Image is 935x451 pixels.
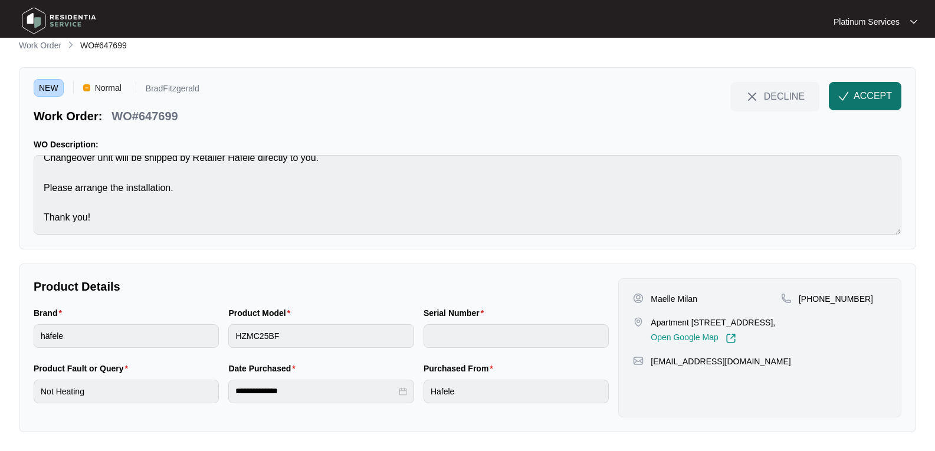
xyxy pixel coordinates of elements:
[424,380,609,403] input: Purchased From
[90,79,126,97] span: Normal
[34,79,64,97] span: NEW
[34,363,133,374] label: Product Fault or Query
[146,84,199,97] p: BradFitzgerald
[651,333,736,344] a: Open Google Map
[799,293,873,305] p: [PHONE_NUMBER]
[633,293,644,304] img: user-pin
[834,16,900,28] p: Platinum Services
[228,307,295,319] label: Product Model
[910,19,917,25] img: dropdown arrow
[651,317,775,328] p: Apartment [STREET_ADDRESS],
[34,139,901,150] p: WO Description:
[726,333,736,344] img: Link-External
[829,82,901,110] button: check-IconACCEPT
[633,317,644,327] img: map-pin
[34,155,901,235] textarea: Fault not heating Changeover unit will be shipped by Retailer Hafele directly to you. Please arra...
[34,278,609,295] p: Product Details
[34,324,219,348] input: Brand
[17,39,64,52] a: Work Order
[424,324,609,348] input: Serial Number
[228,324,414,348] input: Product Model
[34,307,67,319] label: Brand
[83,84,90,91] img: Vercel Logo
[80,41,127,50] span: WO#647699
[633,355,644,366] img: map-pin
[651,293,697,305] p: Maelle Milan
[854,89,892,103] span: ACCEPT
[235,385,396,397] input: Date Purchased
[34,380,219,403] input: Product Fault or Query
[19,39,61,51] p: Work Order
[18,3,100,38] img: residentia service logo
[745,90,759,104] img: close-Icon
[838,91,849,101] img: check-Icon
[781,293,792,304] img: map-pin
[66,40,76,50] img: chevron-right
[651,355,790,367] p: [EMAIL_ADDRESS][DOMAIN_NAME]
[730,82,819,110] button: close-IconDECLINE
[764,90,805,103] span: DECLINE
[111,108,178,124] p: WO#647699
[424,363,498,374] label: Purchased From
[34,108,102,124] p: Work Order:
[424,307,488,319] label: Serial Number
[228,363,300,374] label: Date Purchased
